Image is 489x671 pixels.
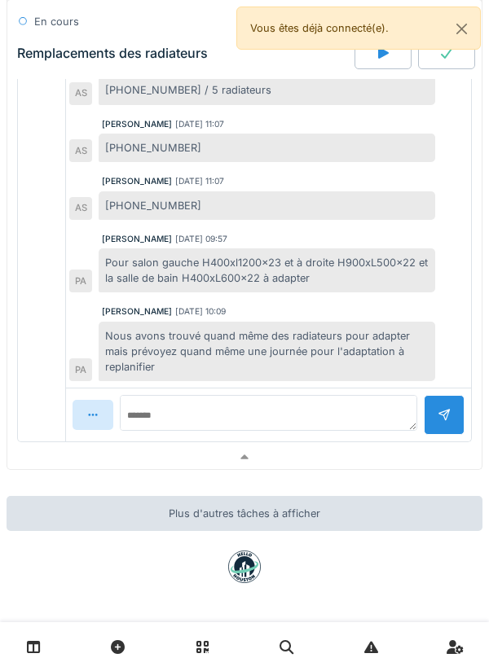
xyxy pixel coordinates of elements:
[69,358,92,381] div: PA
[69,197,92,220] div: AS
[102,305,172,318] div: [PERSON_NAME]
[99,76,435,104] div: [PHONE_NUMBER] / 5 radiateurs
[175,233,227,245] div: [DATE] 09:57
[17,46,208,61] div: Remplacements des radiateurs
[69,82,92,105] div: AS
[34,14,79,29] div: En cours
[228,550,261,583] img: badge-BVDL4wpA.svg
[175,305,226,318] div: [DATE] 10:09
[69,139,92,162] div: AS
[102,175,172,187] div: [PERSON_NAME]
[443,7,480,50] button: Close
[69,270,92,292] div: PA
[102,118,172,130] div: [PERSON_NAME]
[99,134,435,162] div: [PHONE_NUMBER]
[99,322,435,382] div: Nous avons trouvé quand même des radiateurs pour adapter mais prévoyez quand même une journée pou...
[236,7,481,50] div: Vous êtes déjà connecté(e).
[99,191,435,220] div: [PHONE_NUMBER]
[175,118,224,130] div: [DATE] 11:07
[175,175,224,187] div: [DATE] 11:07
[102,233,172,245] div: [PERSON_NAME]
[99,248,435,292] div: Pour salon gauche H400xl1200x23 et à droite H900xL500x22 et la salle de bain H400xL600x22 à adapter
[7,496,482,531] div: Plus d'autres tâches à afficher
